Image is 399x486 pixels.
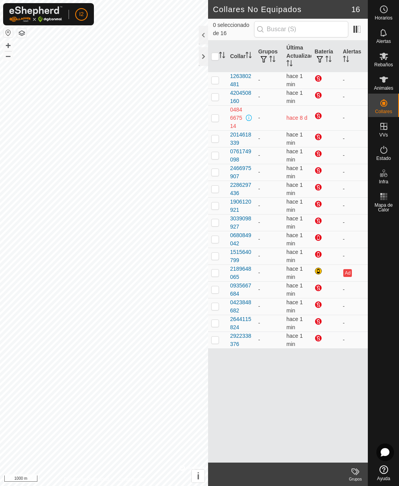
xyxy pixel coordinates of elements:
[374,62,393,67] span: Rebaños
[269,57,275,63] p-sorticon: Activar para ordenar
[255,72,283,89] td: -
[230,72,252,89] div: 1263802481
[340,130,368,147] td: -
[340,181,368,197] td: -
[64,476,109,483] a: Política de Privacidad
[340,89,368,105] td: -
[255,147,283,164] td: -
[375,16,392,20] span: Horarios
[255,332,283,348] td: -
[245,53,252,59] p-sorticon: Activar para ordenar
[255,214,283,231] td: -
[118,476,144,483] a: Contáctenos
[286,215,303,230] span: 13 ago 2025, 20:06
[192,470,205,482] button: i
[230,181,252,197] div: 2286297436
[340,281,368,298] td: -
[255,197,283,214] td: -
[286,73,303,87] span: 13 ago 2025, 20:06
[230,231,252,248] div: 0680849042
[230,164,252,181] div: 2466975907
[255,164,283,181] td: -
[230,248,252,264] div: 1515640799
[230,315,252,332] div: 2644115824
[286,232,303,247] span: 13 ago 2025, 20:06
[255,181,283,197] td: -
[340,72,368,89] td: -
[255,105,283,130] td: -
[286,266,303,280] span: 13 ago 2025, 20:06
[340,298,368,315] td: -
[343,269,352,277] button: Ad
[286,316,303,330] span: 13 ago 2025, 20:06
[376,156,391,161] span: Estado
[230,89,252,105] div: 4204508160
[255,89,283,105] td: -
[286,333,303,347] span: 13 ago 2025, 20:06
[286,282,303,297] span: 13 ago 2025, 20:06
[340,231,368,248] td: -
[377,476,390,481] span: Ayuda
[340,41,368,72] th: Alertas
[311,41,339,72] th: Batería
[379,179,388,184] span: Infra
[340,164,368,181] td: -
[340,197,368,214] td: -
[286,249,303,263] span: 13 ago 2025, 20:06
[197,471,200,481] span: i
[286,182,303,196] span: 13 ago 2025, 20:06
[255,231,283,248] td: -
[351,4,360,15] span: 16
[286,299,303,314] span: 13 ago 2025, 20:06
[283,41,311,72] th: Última Actualización
[286,131,303,146] span: 13 ago 2025, 20:06
[340,248,368,264] td: -
[376,39,391,44] span: Alertas
[340,315,368,332] td: -
[340,105,368,130] td: -
[286,148,303,163] span: 13 ago 2025, 20:06
[374,86,393,90] span: Animales
[79,10,84,18] span: I2
[286,90,303,104] span: 13 ago 2025, 20:05
[213,5,351,14] h2: Collares No Equipados
[227,41,255,72] th: Collar
[343,476,368,482] div: Grupos
[230,106,244,130] div: 0484667514
[255,41,283,72] th: Grupos
[340,147,368,164] td: -
[368,462,399,484] a: Ayuda
[230,298,252,315] div: 0423848682
[17,28,26,38] button: Capas del Mapa
[343,57,349,63] p-sorticon: Activar para ordenar
[213,21,254,37] span: 0 seleccionado de 16
[379,133,388,137] span: VVs
[255,298,283,315] td: -
[4,28,13,37] button: Restablecer Mapa
[325,57,332,63] p-sorticon: Activar para ordenar
[219,53,225,59] p-sorticon: Activar para ordenar
[230,332,252,348] div: 2922338376
[255,315,283,332] td: -
[230,265,252,281] div: 2189648065
[230,198,252,214] div: 1906120921
[230,282,252,298] div: 0935667684
[230,147,252,164] div: 0761749098
[254,21,348,37] input: Buscar (S)
[9,6,62,22] img: Logo Gallagher
[4,51,13,60] button: –
[286,199,303,213] span: 13 ago 2025, 20:06
[255,248,283,264] td: -
[255,281,283,298] td: -
[340,332,368,348] td: -
[230,131,252,147] div: 2014618339
[370,203,397,212] span: Mapa de Calor
[230,215,252,231] div: 3039098927
[340,214,368,231] td: -
[255,130,283,147] td: -
[4,41,13,50] button: +
[255,264,283,281] td: -
[375,109,392,114] span: Collares
[286,61,293,67] p-sorticon: Activar para ordenar
[286,115,307,121] span: 5 ago 2025, 3:50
